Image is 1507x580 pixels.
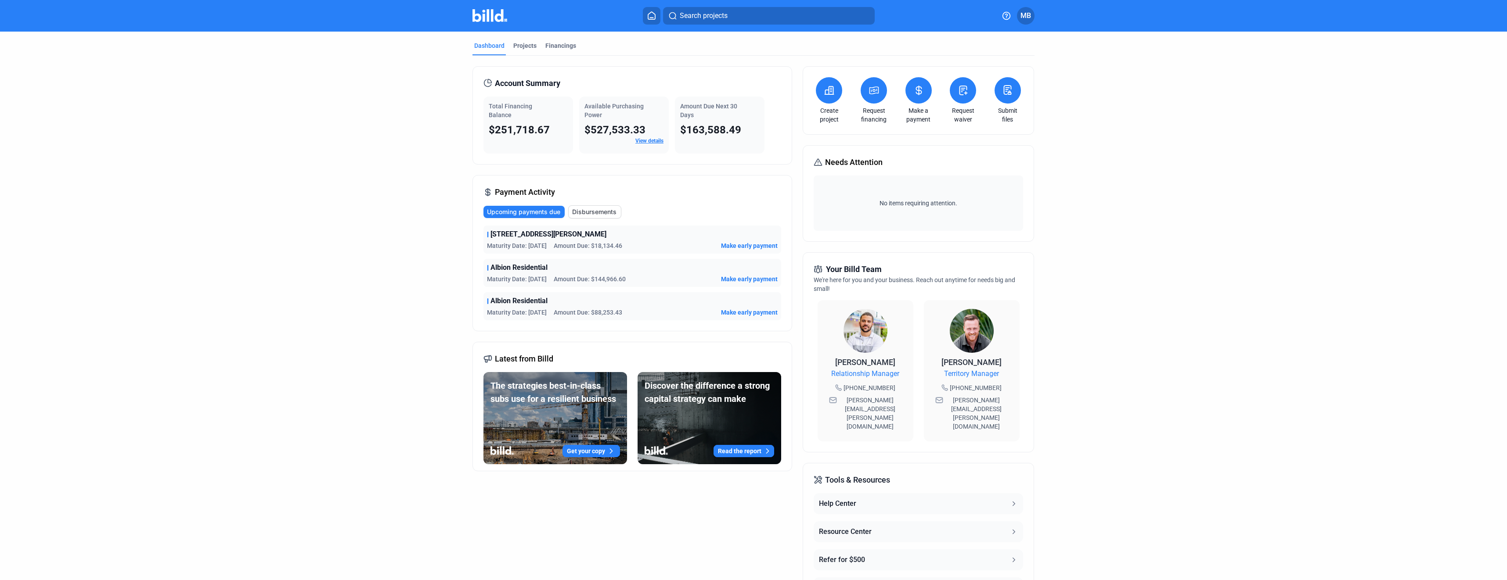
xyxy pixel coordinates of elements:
a: Request financing [858,106,889,124]
span: [STREET_ADDRESS][PERSON_NAME] [490,229,606,240]
img: Territory Manager [950,309,994,353]
button: Upcoming payments due [483,206,565,218]
button: Make early payment [721,275,778,283]
button: Get your copy [562,445,620,457]
button: Resource Center [814,521,1023,542]
span: Amount Due: $144,966.60 [554,275,626,283]
button: Search projects [663,7,875,25]
span: We're here for you and your business. Reach out anytime for needs big and small! [814,276,1015,292]
span: [PERSON_NAME][EMAIL_ADDRESS][PERSON_NAME][DOMAIN_NAME] [839,396,902,431]
span: Payment Activity [495,186,555,198]
span: [PERSON_NAME] [941,358,1002,367]
span: Account Summary [495,77,560,90]
span: Search projects [680,11,728,21]
div: Resource Center [819,526,872,537]
span: Amount Due: $18,134.46 [554,241,622,250]
span: Amount Due Next 30 Days [680,103,737,118]
button: Refer for $500 [814,549,1023,570]
span: Maturity Date: [DATE] [487,241,547,250]
button: Make early payment [721,241,778,250]
span: Upcoming payments due [487,208,560,216]
span: Relationship Manager [831,369,899,379]
a: Submit files [992,106,1023,124]
span: Maturity Date: [DATE] [487,308,547,317]
div: Projects [513,41,537,50]
button: Disbursements [568,205,621,218]
span: No items requiring attention. [817,199,1019,208]
span: [PERSON_NAME] [835,358,895,367]
span: MB [1020,11,1031,21]
span: Needs Attention [825,156,883,168]
span: [PHONE_NUMBER] [950,383,1002,392]
span: [PHONE_NUMBER] [844,383,895,392]
img: Billd Company Logo [472,9,507,22]
span: Your Billd Team [826,263,882,276]
span: Tools & Resources [825,474,890,486]
span: Territory Manager [944,369,999,379]
div: Refer for $500 [819,555,865,565]
span: Disbursements [572,208,616,216]
div: Dashboard [474,41,505,50]
span: Amount Due: $88,253.43 [554,308,622,317]
span: $527,533.33 [584,124,645,136]
a: Create project [814,106,844,124]
span: $163,588.49 [680,124,741,136]
a: Request waiver [948,106,978,124]
div: Discover the difference a strong capital strategy can make [645,379,774,405]
a: View details [635,138,663,144]
div: Financings [545,41,576,50]
span: Total Financing Balance [489,103,532,118]
img: Relationship Manager [844,309,887,353]
button: Make early payment [721,308,778,317]
span: [PERSON_NAME][EMAIL_ADDRESS][PERSON_NAME][DOMAIN_NAME] [945,396,1008,431]
span: Available Purchasing Power [584,103,644,118]
button: Read the report [714,445,774,457]
button: MB [1017,7,1035,25]
span: Maturity Date: [DATE] [487,275,547,283]
div: The strategies best-in-class subs use for a resilient business [490,379,620,405]
span: Albion Residential [490,296,548,306]
button: Help Center [814,493,1023,514]
div: Help Center [819,498,856,509]
span: $251,718.67 [489,124,550,136]
span: Latest from Billd [495,353,553,365]
a: Make a payment [903,106,934,124]
span: Albion Residential [490,262,548,273]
